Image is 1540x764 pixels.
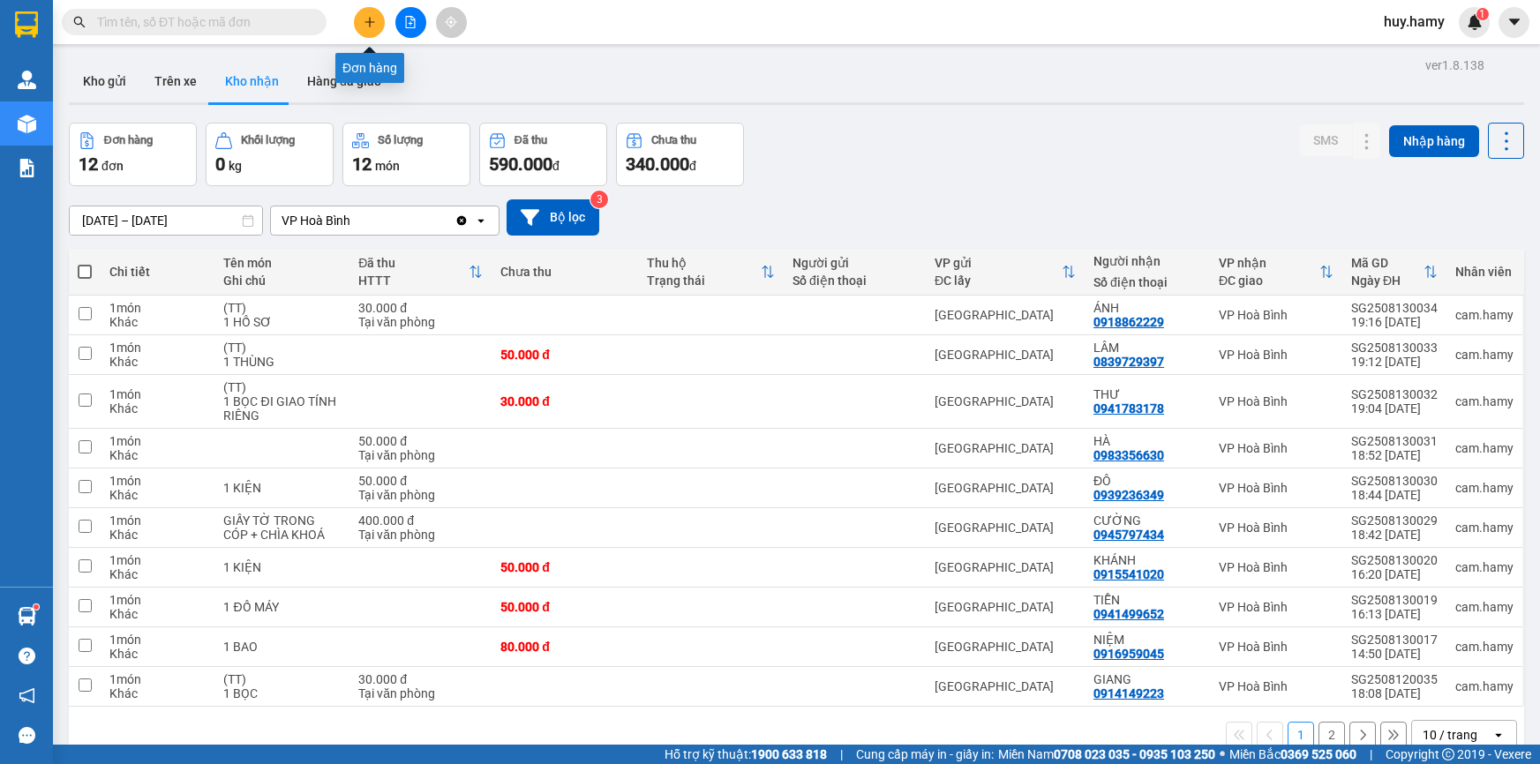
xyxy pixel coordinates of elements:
[140,60,211,102] button: Trên xe
[358,273,469,288] div: HTTT
[1455,679,1514,693] div: cam.hamy
[689,159,696,173] span: đ
[840,745,843,764] span: |
[109,341,206,355] div: 1 món
[500,394,628,408] div: 30.000 đ
[1423,726,1477,744] div: 10 / trang
[1425,56,1484,75] div: ver 1.8.138
[358,488,483,502] div: Tại văn phòng
[211,60,293,102] button: Kho nhận
[109,567,206,581] div: Khác
[109,301,206,315] div: 1 món
[1506,14,1522,30] span: caret-down
[358,256,469,270] div: Đã thu
[935,441,1076,455] div: [GEOGRAPHIC_DATA]
[1219,560,1333,574] div: VP Hoà Bình
[935,560,1076,574] div: [GEOGRAPHIC_DATA]
[1219,521,1333,535] div: VP Hoà Bình
[18,115,36,133] img: warehouse-icon
[1351,341,1438,355] div: SG2508130033
[375,159,400,173] span: món
[1351,672,1438,686] div: SG2508120035
[223,560,341,574] div: 1 KIỆN
[935,308,1076,322] div: [GEOGRAPHIC_DATA]
[445,16,457,28] span: aim
[358,434,483,448] div: 50.000 đ
[1219,441,1333,455] div: VP Hoà Bình
[1455,394,1514,408] div: cam.hamy
[793,256,917,270] div: Người gửi
[1351,686,1438,700] div: 18:08 [DATE]
[223,273,341,288] div: Ghi chú
[358,315,483,329] div: Tại văn phòng
[1455,521,1514,535] div: cam.hamy
[1093,448,1164,462] div: 0983356630
[109,355,206,369] div: Khác
[354,7,385,38] button: plus
[500,640,628,654] div: 80.000 đ
[856,745,994,764] span: Cung cấp máy in - giấy in:
[69,60,140,102] button: Kho gửi
[73,16,86,28] span: search
[378,134,423,146] div: Số lượng
[109,265,206,279] div: Chi tiết
[1455,640,1514,654] div: cam.hamy
[109,401,206,416] div: Khác
[1351,607,1438,621] div: 16:13 [DATE]
[647,256,761,270] div: Thu hộ
[500,265,628,279] div: Chưa thu
[19,727,35,744] span: message
[282,212,350,229] div: VP Hoà Bình
[1219,256,1319,270] div: VP nhận
[1093,488,1164,502] div: 0939236349
[18,607,36,625] img: warehouse-icon
[352,154,372,175] span: 12
[1093,593,1201,607] div: TIỄN
[1351,488,1438,502] div: 18:44 [DATE]
[1455,481,1514,495] div: cam.hamy
[109,448,206,462] div: Khác
[1499,7,1529,38] button: caret-down
[552,159,560,173] span: đ
[223,686,341,700] div: 1 BỌC
[935,481,1076,495] div: [GEOGRAPHIC_DATA]
[1389,125,1479,157] button: Nhập hàng
[109,513,206,528] div: 1 món
[500,600,628,614] div: 50.000 đ
[1219,348,1333,362] div: VP Hoà Bình
[1093,633,1201,647] div: NIỆM
[638,249,784,296] th: Toggle SortBy
[1351,315,1438,329] div: 19:16 [DATE]
[751,747,827,761] strong: 1900 633 818
[935,600,1076,614] div: [GEOGRAPHIC_DATA]
[109,434,206,448] div: 1 món
[1351,593,1438,607] div: SG2508130019
[97,12,305,32] input: Tìm tên, số ĐT hoặc mã đơn
[1351,401,1438,416] div: 19:04 [DATE]
[1455,600,1514,614] div: cam.hamy
[293,60,395,102] button: Hàng đã giao
[109,387,206,401] div: 1 món
[1093,341,1201,355] div: LÂM
[1351,355,1438,369] div: 19:12 [DATE]
[1351,434,1438,448] div: SG2508130031
[935,256,1062,270] div: VP gửi
[1219,640,1333,654] div: VP Hoà Bình
[223,341,341,355] div: (TT)
[1093,647,1164,661] div: 0916959045
[1093,387,1201,401] div: THƯ
[109,474,206,488] div: 1 món
[358,513,483,528] div: 400.000 đ
[1093,528,1164,542] div: 0945797434
[223,394,341,423] div: 1 BỌC ĐI GIAO TÍNH RIÊNG
[1455,308,1514,322] div: cam.hamy
[404,16,417,28] span: file-add
[69,123,197,186] button: Đơn hàng12đơn
[358,474,483,488] div: 50.000 đ
[1288,722,1314,748] button: 1
[935,273,1062,288] div: ĐC lấy
[436,7,467,38] button: aim
[1351,474,1438,488] div: SG2508130030
[590,191,608,208] sup: 3
[1093,553,1201,567] div: KHÁNH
